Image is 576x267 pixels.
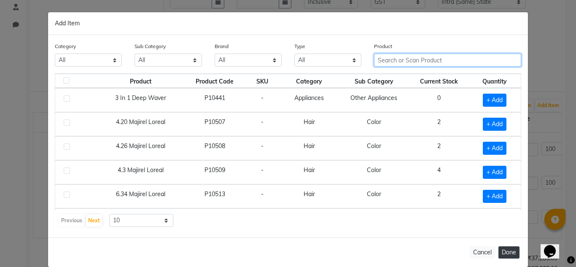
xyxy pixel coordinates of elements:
[186,112,244,136] td: P10507
[96,184,186,208] td: 6.34 Majirel Loreal
[470,246,495,259] button: Cancel
[410,184,468,208] td: 2
[483,142,506,155] span: + Add
[294,43,305,50] label: Type
[483,190,506,203] span: + Add
[410,136,468,160] td: 2
[483,166,506,179] span: + Add
[186,136,244,160] td: P10508
[215,43,229,50] label: Brand
[338,208,410,232] td: Color
[338,136,410,160] td: Color
[86,215,102,227] button: Next
[338,88,410,112] td: Other Appliances
[244,160,280,184] td: -
[96,88,186,112] td: 3 In 1 Deep Waver
[280,208,338,232] td: Hair
[374,54,521,67] input: Search or Scan Product
[244,88,280,112] td: -
[186,74,244,88] th: Product Code
[410,74,468,88] th: Current Stock
[338,160,410,184] td: Color
[186,208,244,232] td: P10510
[280,112,338,136] td: Hair
[96,208,186,232] td: 6.3 Majirel Loreal
[280,184,338,208] td: Hair
[244,208,280,232] td: -
[280,136,338,160] td: Hair
[410,88,468,112] td: 0
[96,112,186,136] td: 4.20 Majirel Loreal
[410,208,468,232] td: 1
[135,43,166,50] label: Sub Category
[244,184,280,208] td: -
[410,112,468,136] td: 2
[338,112,410,136] td: Color
[48,12,528,35] div: Add Item
[244,74,280,88] th: SKU
[410,160,468,184] td: 4
[468,74,521,88] th: Quantity
[483,94,506,107] span: + Add
[483,118,506,131] span: + Add
[186,160,244,184] td: P10509
[280,160,338,184] td: Hair
[244,136,280,160] td: -
[338,184,410,208] td: Color
[498,246,519,259] button: Done
[374,43,392,50] label: Product
[186,88,244,112] td: P10441
[280,74,338,88] th: Category
[96,160,186,184] td: 4.3 Majirel Loreal
[96,74,186,88] th: Product
[541,233,568,259] iframe: chat widget
[96,136,186,160] td: 4.26 Majirel Loreal
[186,184,244,208] td: P10513
[244,112,280,136] td: -
[338,74,410,88] th: Sub Category
[280,88,338,112] td: Appliances
[55,43,76,50] label: Category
